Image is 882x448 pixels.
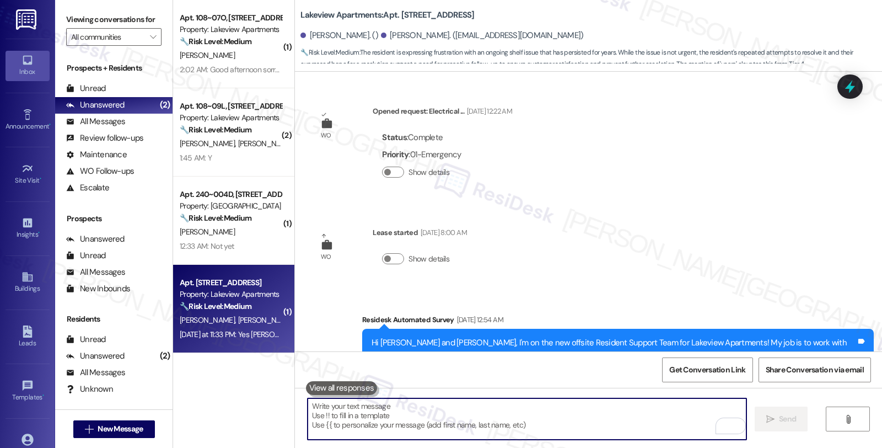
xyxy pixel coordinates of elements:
div: Opened request: Electrical ... [373,105,512,121]
a: Buildings [6,268,50,297]
div: Unread [66,250,106,262]
div: Apt. 240~004D, [STREET_ADDRESS] [180,189,282,200]
div: Unanswered [66,233,125,245]
strong: 🔧 Risk Level: Medium [180,213,251,223]
div: Prospects + Residents [55,62,173,74]
label: Show details [408,167,449,178]
span: • [38,229,40,237]
div: Property: [GEOGRAPHIC_DATA] [180,200,282,212]
div: [PERSON_NAME]. ([EMAIL_ADDRESS][DOMAIN_NAME]) [381,30,584,41]
div: [PERSON_NAME]. () [300,30,378,41]
div: All Messages [66,266,125,278]
div: Property: Lakeview Apartments [180,289,282,300]
i:  [766,415,775,424]
div: : 01-Emergency [382,146,461,163]
div: 1:45 AM: Y [180,153,212,163]
span: • [40,175,41,183]
div: Apt. 108~07O, [STREET_ADDRESS] [180,12,282,24]
a: Insights • [6,214,50,243]
a: Inbox [6,51,50,81]
div: WO Follow-ups [66,166,134,177]
strong: 🔧 Risk Level: Medium [180,125,251,135]
div: New Inbounds [66,283,130,295]
label: Viewing conversations for [66,11,162,28]
button: Send [755,407,808,431]
input: All communities [71,28,144,46]
span: New Message [98,423,143,435]
div: 12:33 AM: Not yet [180,241,234,251]
div: Unanswered [66,99,125,111]
div: Apt. [STREET_ADDRESS] [180,277,282,289]
span: : The resident is expressing frustration with an ongoing shelf issue that has persisted for years... [300,47,882,71]
span: • [42,392,44,399]
div: [DATE] 8:00 AM [418,227,467,238]
i:  [844,415,852,424]
div: Unread [66,83,106,94]
i:  [150,33,156,41]
div: Property: Lakeview Apartments [180,112,282,124]
div: [DATE] 12:54 AM [454,314,503,326]
button: New Message [73,420,155,438]
a: Site Visit • [6,159,50,189]
div: Property: Lakeview Apartments [180,24,282,35]
div: Unread [66,334,106,345]
div: : Complete [382,129,461,146]
img: ResiDesk Logo [16,9,39,30]
div: All Messages [66,367,125,378]
strong: 🔧 Risk Level: Medium [300,48,359,57]
div: Prospects [55,213,173,225]
button: Get Conversation Link [662,358,752,382]
div: WO [321,251,331,263]
div: (2) [157,97,173,114]
b: Priority [382,149,408,160]
div: (2) [157,348,173,365]
div: [DATE] at 11:33 PM: Yes [PERSON_NAME] came up and understands my dilemma. He's looking for a shel... [180,329,645,339]
label: Show details [408,253,449,265]
a: Templates • [6,376,50,406]
b: Lakeview Apartments: Apt. [STREET_ADDRESS] [300,9,474,21]
a: Leads [6,322,50,352]
div: WO [321,130,331,141]
span: [PERSON_NAME] [180,227,235,237]
div: Apt. 108~09L, [STREET_ADDRESS] [180,100,282,112]
div: All Messages [66,116,125,127]
div: 2:02 AM: Good afternoon sorry for the delay Got a 600 00 money order ! ! I'll come in [DATE] to d... [180,65,591,74]
textarea: To enrich screen reader interactions, please activate Accessibility in Grammarly extension settings [308,398,746,440]
span: [PERSON_NAME] [180,315,238,325]
div: Hi [PERSON_NAME] and [PERSON_NAME], I'm on the new offsite Resident Support Team for Lakeview Apa... [372,337,856,385]
strong: 🔧 Risk Level: Medium [180,36,251,46]
div: Residents [55,313,173,325]
div: [DATE] 12:22 AM [464,105,512,117]
div: Escalate [66,182,109,194]
div: Maintenance [66,149,127,161]
button: Share Conversation via email [759,358,871,382]
div: Unanswered [66,350,125,362]
div: Review follow-ups [66,132,143,144]
i:  [85,425,93,434]
div: Unknown [66,383,113,395]
span: Share Conversation via email [766,364,864,376]
strong: 🔧 Risk Level: Medium [180,301,251,311]
div: Lease started [373,227,466,242]
div: Residesk Automated Survey [362,314,874,329]
span: [PERSON_NAME] [238,138,293,148]
b: Status [382,132,407,143]
span: Get Conversation Link [669,364,745,376]
span: • [49,121,51,129]
span: Send [779,413,796,425]
span: [PERSON_NAME] [238,315,293,325]
span: [PERSON_NAME] [180,50,235,60]
span: [PERSON_NAME] [180,138,238,148]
